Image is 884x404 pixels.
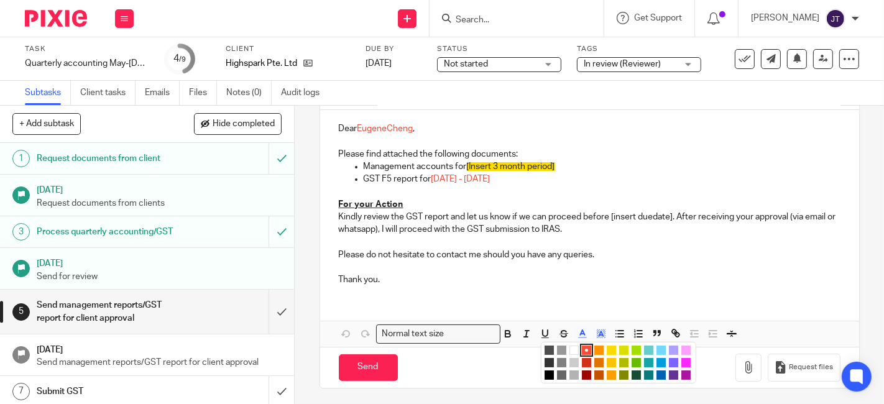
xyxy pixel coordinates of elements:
[366,44,421,54] label: Due by
[569,370,579,380] li: color:#B3B3B3
[80,81,136,105] a: Client tasks
[644,370,653,380] li: color:#0C797D
[634,14,682,22] span: Get Support
[594,370,604,380] li: color:#C45100
[25,57,149,70] div: Quarterly accounting May-[DATE]
[37,341,282,356] h1: [DATE]
[541,342,696,383] div: Compact color picker
[644,358,653,367] li: color:#16A5A5
[619,370,628,380] li: color:#808900
[357,124,413,133] span: EugeneCheng
[189,81,217,105] a: Files
[582,358,591,367] li: color:#D33115
[145,81,180,105] a: Emails
[557,346,566,355] li: color:#999999
[37,296,183,328] h1: Send management reports/GST report for client approval
[681,358,691,367] li: color:#FA28FF
[173,52,186,66] div: 4
[194,113,282,134] button: Hide completed
[339,148,840,160] p: Please find attached the following documents:
[681,346,691,355] li: color:#FDA1FF
[454,15,566,26] input: Search
[226,44,350,54] label: Client
[37,181,282,196] h1: [DATE]
[826,9,845,29] img: svg%3E
[656,358,666,367] li: color:#009CE0
[545,370,554,380] li: color:#000000
[681,370,691,380] li: color:#AB149E
[557,370,566,380] li: color:#666666
[37,270,282,283] p: Send for review
[669,346,678,355] li: color:#AEA1FF
[444,60,488,68] span: Not started
[569,346,579,355] li: color:#FFFFFF
[569,358,579,367] li: color:#CCCCCC
[226,81,272,105] a: Notes (0)
[379,328,447,341] span: Normal text size
[607,370,616,380] li: color:#FB9E00
[12,113,81,134] button: + Add subtask
[339,273,840,286] p: Thank you.
[12,303,30,321] div: 5
[25,81,71,105] a: Subtasks
[37,356,282,369] p: Send management reports/GST report for client approval
[179,56,186,63] small: /9
[213,119,275,129] span: Hide completed
[632,358,641,367] li: color:#68BC00
[632,370,641,380] li: color:#194D33
[557,358,566,367] li: color:#808080
[448,328,492,341] input: Search for option
[366,59,392,68] span: [DATE]
[37,254,282,270] h1: [DATE]
[339,249,840,261] p: Please do not hesitate to contact me should you have any queries.
[584,60,661,68] span: In review (Reviewer)
[339,211,840,236] p: Kindly review the GST report and let us know if we can proceed before [insert duedate]. After rec...
[37,382,183,401] h1: Submit GST
[37,149,183,168] h1: Request documents from client
[12,223,30,241] div: 3
[226,57,297,70] p: Highspark Pte. Ltd
[607,358,616,367] li: color:#FCC400
[594,358,604,367] li: color:#E27300
[577,44,701,54] label: Tags
[12,150,30,167] div: 1
[594,346,604,355] li: color:#FE9200
[437,44,561,54] label: Status
[25,57,149,70] div: Quarterly accounting May-Jul25
[37,197,282,209] p: Request documents from clients
[669,358,678,367] li: color:#7B64FF
[582,346,591,355] li: color:#F44E3B
[364,173,840,185] p: GST F5 report for
[768,354,840,382] button: Request files
[656,346,666,355] li: color:#73D8FF
[25,10,87,27] img: Pixie
[25,44,149,54] label: Task
[12,383,30,400] div: 7
[619,346,628,355] li: color:#DBDF00
[607,346,616,355] li: color:#FCDC00
[431,175,490,183] span: [DATE] - [DATE]
[376,324,500,344] div: Search for option
[467,162,555,171] span: [Insert 3 month period]
[619,358,628,367] li: color:#B0BC00
[281,81,329,105] a: Audit logs
[656,370,666,380] li: color:#0062B1
[339,200,403,209] u: For your Action
[582,370,591,380] li: color:#9F0500
[790,362,834,372] span: Request files
[339,122,840,135] p: Dear ,
[632,346,641,355] li: color:#A4DD00
[644,346,653,355] li: color:#68CCCA
[339,354,398,381] input: Send
[37,223,183,241] h1: Process quarterly accounting/GST
[545,358,554,367] li: color:#333333
[545,346,554,355] li: color:#4D4D4D
[669,370,678,380] li: color:#653294
[751,12,819,24] p: [PERSON_NAME]
[364,160,840,173] p: Management accounts for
